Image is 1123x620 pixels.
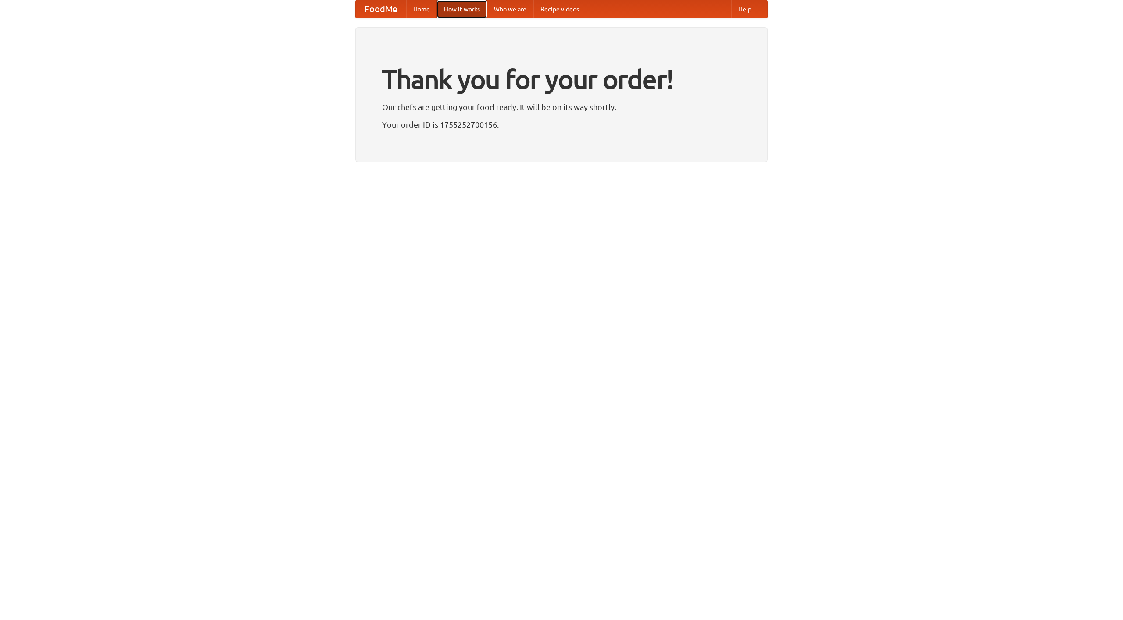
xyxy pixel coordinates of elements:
[487,0,533,18] a: Who we are
[382,118,741,131] p: Your order ID is 1755252700156.
[731,0,758,18] a: Help
[437,0,487,18] a: How it works
[382,100,741,113] p: Our chefs are getting your food ready. It will be on its way shortly.
[533,0,586,18] a: Recipe videos
[356,0,406,18] a: FoodMe
[382,58,741,100] h1: Thank you for your order!
[406,0,437,18] a: Home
